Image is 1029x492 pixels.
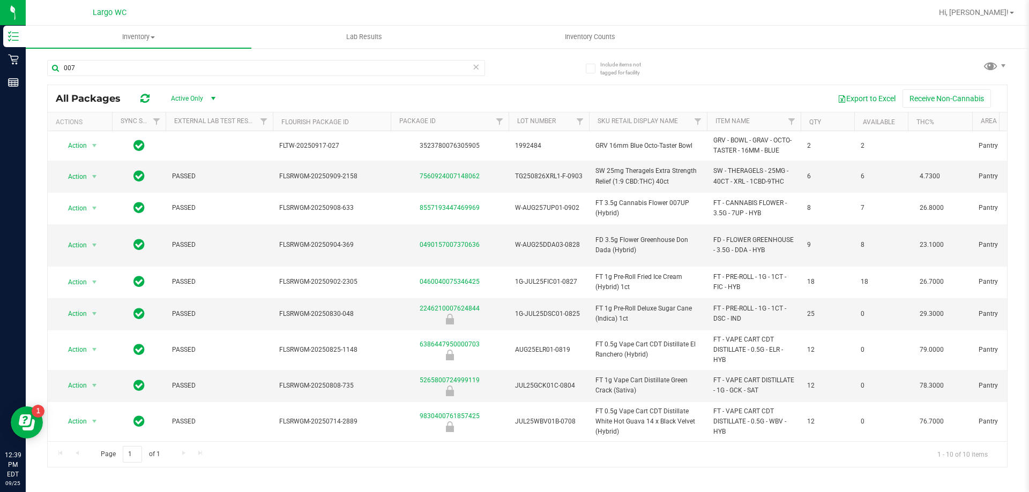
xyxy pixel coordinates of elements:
span: Hi, [PERSON_NAME]! [939,8,1009,17]
a: 7560924007148062 [420,172,480,180]
a: Lot Number [517,117,556,125]
span: SW 25mg Theragels Extra Strength Relief (1:9 CBD:THC) 40ct [595,166,700,186]
span: 0 [861,309,901,319]
span: FLSRWGM-20250909-2158 [279,171,384,181]
span: PASSED [172,381,266,391]
span: Action [58,414,87,429]
span: 8 [861,240,901,250]
span: PASSED [172,240,266,250]
span: In Sync [133,200,145,215]
button: Receive Non-Cannabis [903,89,991,108]
span: TG250826XRL1-F-0903 [515,171,583,181]
span: 9 [807,240,848,250]
span: Largo WC [93,8,126,17]
a: Inventory Counts [477,26,703,48]
span: FT 0.5g Vape Cart CDT Distillate White Hot Guava 14 x Black Velvet (Hybrid) [595,406,700,437]
span: Action [58,378,87,393]
span: 7 [861,203,901,213]
iframe: Resource center unread badge [32,405,44,418]
span: FT - PRE-ROLL - 1G - 1CT - FIC - HYB [713,272,794,292]
span: GRV - BOWL - GRAV - OCTO-TASTER - 16MM - BLUE [713,135,794,156]
a: 0460040075346425 [420,278,480,285]
a: 2246210007624844 [420,305,480,312]
span: PASSED [172,309,266,319]
a: Sku Retail Display Name [598,117,678,125]
span: Action [58,275,87,290]
span: Inventory Counts [550,32,630,42]
span: 18 [861,277,901,287]
span: select [88,414,101,429]
span: GRV 16mm Blue Octo-Taster Bowl [595,141,700,151]
span: FLSRWGM-20250902-2305 [279,277,384,287]
a: External Lab Test Result [174,117,258,125]
span: select [88,169,101,184]
span: PASSED [172,417,266,427]
button: Export to Excel [831,89,903,108]
span: In Sync [133,274,145,289]
a: Flourish Package ID [281,118,349,126]
span: select [88,201,101,216]
span: 1 - 10 of 10 items [929,446,996,462]
span: In Sync [133,306,145,321]
a: Filter [689,112,707,131]
span: FLSRWGM-20250808-735 [279,381,384,391]
span: Action [58,306,87,321]
a: 6386447950000703 [420,340,480,348]
span: PASSED [172,345,266,355]
input: 1 [123,446,142,463]
span: 29.3000 [914,306,949,322]
a: Item Name [715,117,750,125]
span: 4.7300 [914,169,945,184]
span: select [88,275,101,290]
span: JUL25WBV01B-0708 [515,417,583,427]
span: select [88,306,101,321]
span: 26.8000 [914,200,949,216]
a: Package ID [399,117,436,125]
a: 5265800724999119 [420,376,480,384]
a: Filter [491,112,509,131]
span: select [88,378,101,393]
span: FT 1g Pre-Roll Deluxe Sugar Cane (Indica) 1ct [595,304,700,324]
span: FLSRWGM-20250908-633 [279,203,384,213]
div: Newly Received [389,421,510,432]
span: SW - THERAGELS - 25MG - 40CT - XRL - 1CBD-9THC [713,166,794,186]
span: select [88,238,101,253]
span: PASSED [172,277,266,287]
span: PASSED [172,203,266,213]
div: Newly Received [389,314,510,324]
a: 0490157007370636 [420,241,480,248]
inline-svg: Retail [8,54,19,65]
span: Action [58,169,87,184]
a: 8557193447469969 [420,204,480,211]
a: Sync Status [121,117,162,125]
span: 0 [861,345,901,355]
span: 23.1000 [914,237,949,253]
span: 76.7000 [914,414,949,429]
span: FT - CANNABIS FLOWER - 3.5G - 7UP - HYB [713,198,794,218]
span: W-AUG257UP01-0902 [515,203,583,213]
a: Filter [783,112,801,131]
span: 25 [807,309,848,319]
a: Filter [255,112,273,131]
a: 9830400761857425 [420,412,480,420]
span: FD - FLOWER GREENHOUSE - 3.5G - DDA - HYB [713,235,794,255]
span: FD 3.5g Flower Greenhouse Don Dada (Hybrid) [595,235,700,255]
iframe: Resource center [11,406,43,438]
span: FLSRWGM-20250825-1148 [279,345,384,355]
span: Action [58,342,87,357]
span: 18 [807,277,848,287]
span: select [88,138,101,153]
span: 6 [861,171,901,181]
span: Clear [472,60,480,74]
span: 1G-JUL25DSC01-0825 [515,309,583,319]
span: JUL25GCK01C-0804 [515,381,583,391]
span: W-AUG25DDA03-0828 [515,240,583,250]
span: In Sync [133,342,145,357]
span: Action [58,201,87,216]
a: Area [981,117,997,125]
div: 3523780076305905 [389,141,510,151]
span: 79.0000 [914,342,949,358]
span: Lab Results [332,32,397,42]
div: Newly Received [389,350,510,360]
